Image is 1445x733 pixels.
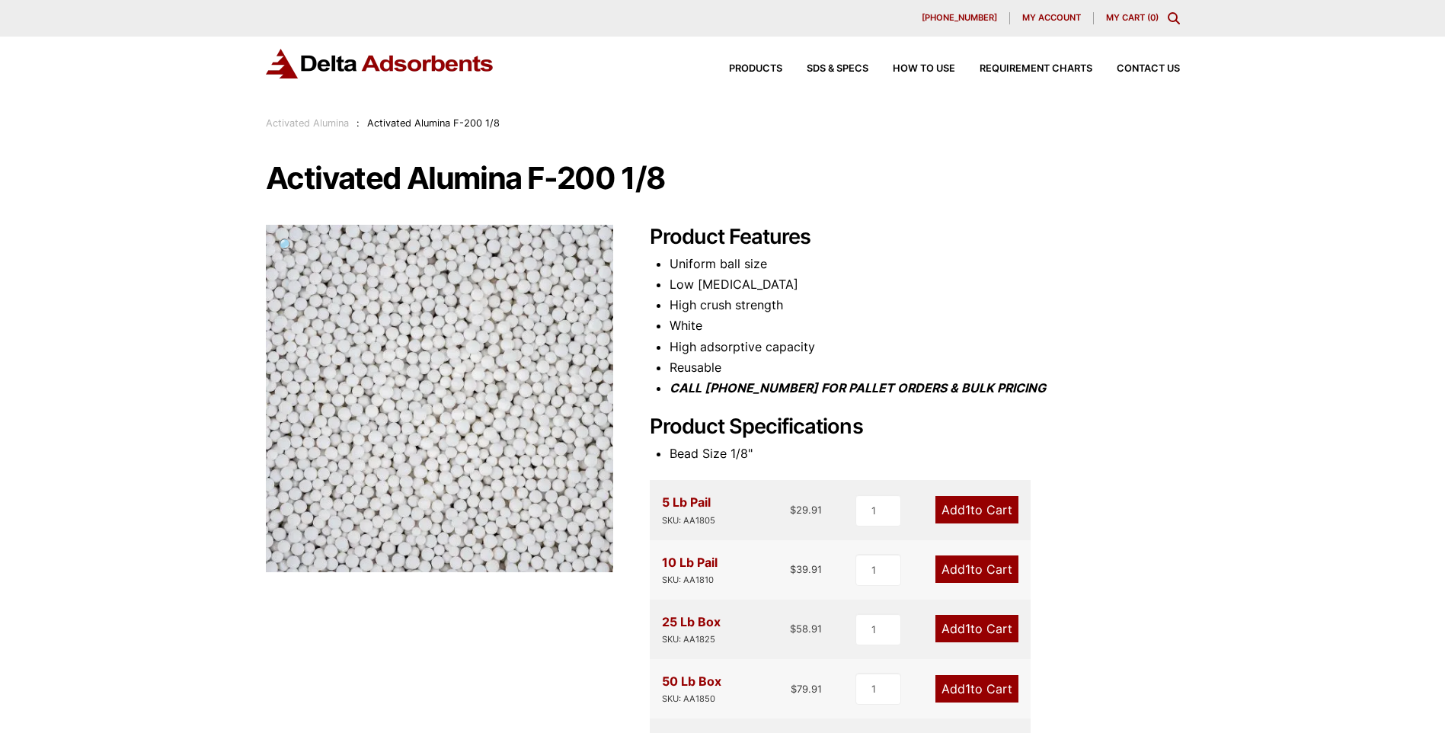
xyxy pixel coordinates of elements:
[1150,12,1156,23] span: 0
[922,14,997,22] span: [PHONE_NUMBER]
[965,562,970,577] span: 1
[807,64,868,74] span: SDS & SPECS
[266,162,1180,194] h1: Activated Alumina F-200 1/8
[980,64,1092,74] span: Requirement Charts
[893,64,955,74] span: How to Use
[935,555,1018,583] a: Add1to Cart
[662,573,718,587] div: SKU: AA1810
[670,443,1180,464] li: Bead Size 1/8"
[670,295,1180,315] li: High crush strength
[935,675,1018,703] a: Add1to Cart
[790,563,822,575] bdi: 39.91
[662,632,721,647] div: SKU: AA1825
[965,621,970,636] span: 1
[1092,64,1180,74] a: Contact Us
[1117,64,1180,74] span: Contact Us
[662,514,715,528] div: SKU: AA1805
[1168,12,1180,24] div: Toggle Modal Content
[662,671,721,706] div: 50 Lb Box
[650,225,1180,250] h2: Product Features
[662,552,718,587] div: 10 Lb Pail
[670,315,1180,336] li: White
[935,615,1018,642] a: Add1to Cart
[790,504,796,516] span: $
[955,64,1092,74] a: Requirement Charts
[662,492,715,527] div: 5 Lb Pail
[790,563,796,575] span: $
[356,117,360,129] span: :
[670,357,1180,378] li: Reusable
[935,496,1018,523] a: Add1to Cart
[791,683,822,695] bdi: 79.91
[782,64,868,74] a: SDS & SPECS
[670,337,1180,357] li: High adsorptive capacity
[1022,14,1081,22] span: My account
[266,49,494,78] img: Delta Adsorbents
[790,623,796,635] span: $
[790,623,822,635] bdi: 58.91
[910,12,1010,24] a: [PHONE_NUMBER]
[705,64,782,74] a: Products
[1106,12,1159,23] a: My Cart (0)
[662,692,721,706] div: SKU: AA1850
[367,117,500,129] span: Activated Alumina F-200 1/8
[278,237,296,254] span: 🔍
[790,504,822,516] bdi: 29.91
[1010,12,1094,24] a: My account
[791,683,797,695] span: $
[965,681,970,696] span: 1
[650,415,1180,440] h2: Product Specifications
[729,64,782,74] span: Products
[662,612,721,647] div: 25 Lb Box
[670,380,1046,395] i: CALL [PHONE_NUMBER] FOR PALLET ORDERS & BULK PRICING
[670,274,1180,295] li: Low [MEDICAL_DATA]
[965,502,970,517] span: 1
[670,254,1180,274] li: Uniform ball size
[266,225,308,267] a: View full-screen image gallery
[868,64,955,74] a: How to Use
[266,117,349,129] a: Activated Alumina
